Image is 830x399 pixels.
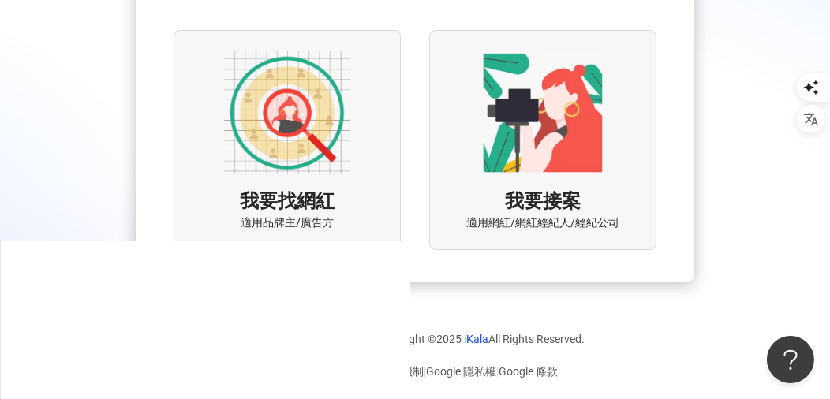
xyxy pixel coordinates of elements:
span: 適用網紅/網紅經紀人/經紀公司 [466,215,619,231]
span: | [497,365,499,378]
span: 我要接案 [505,188,581,215]
span: 適用品牌主/廣告方 [241,215,334,231]
span: Copyright © 2025 All Rights Reserved. [378,330,585,349]
span: 我要找網紅 [240,188,335,215]
a: Google 條款 [499,365,559,378]
span: 本站採用 reCAPTCHA 保護機制 [272,362,559,381]
a: iKala [465,333,489,345]
img: AD identity option [224,50,350,176]
iframe: Help Scout Beacon - Open [767,336,814,383]
img: KOL identity option [480,50,606,176]
span: | [424,365,427,378]
a: Google 隱私權 [427,365,497,378]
